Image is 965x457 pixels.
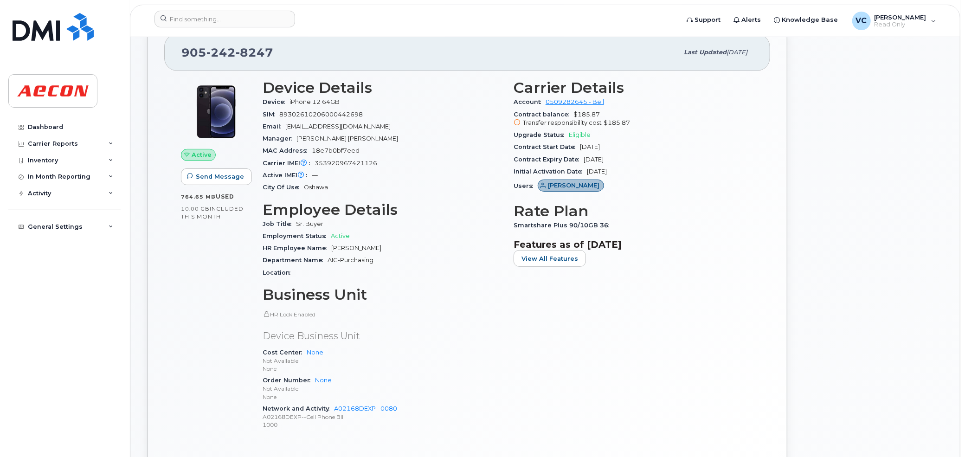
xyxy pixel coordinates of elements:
[846,12,943,30] div: Valderi Cordeiro
[192,150,212,159] span: Active
[279,111,363,118] span: 89302610206000442698
[856,15,867,26] span: VC
[263,286,502,303] h3: Business Unit
[263,421,502,429] p: 1000
[684,49,727,56] span: Last updated
[523,119,602,126] span: Transfer responsibility cost
[263,79,502,96] h3: Device Details
[514,111,573,118] span: Contract balance
[296,220,323,227] span: Sr. Buyer
[285,123,391,130] span: [EMAIL_ADDRESS][DOMAIN_NAME]
[263,310,502,318] p: HR Lock Enabled
[196,172,244,181] span: Send Message
[181,206,210,212] span: 10.00 GB
[263,413,502,421] p: A02168DEXP--Cell Phone Bill
[216,193,234,200] span: used
[289,98,340,105] span: iPhone 12 64GB
[514,156,584,163] span: Contract Expiry Date
[296,135,398,142] span: [PERSON_NAME] [PERSON_NAME]
[546,98,604,105] a: 0509282645 - Bell
[263,160,315,167] span: Carrier IMEI
[263,184,304,191] span: City Of Use
[263,147,312,154] span: MAC Address
[263,329,502,343] p: Device Business Unit
[263,377,315,384] span: Order Number
[181,45,273,59] span: 905
[334,405,397,412] a: A02168DEXP--0080
[263,172,312,179] span: Active IMEI
[263,269,295,276] span: Location
[181,205,244,220] span: included this month
[514,131,569,138] span: Upgrade Status
[263,220,296,227] span: Job Title
[263,123,285,130] span: Email
[263,111,279,118] span: SIM
[236,45,273,59] span: 8247
[206,45,236,59] span: 242
[604,119,630,126] span: $185.87
[263,257,328,264] span: Department Name
[263,393,502,401] p: None
[727,49,747,56] span: [DATE]
[263,405,334,412] span: Network and Activity
[538,182,604,189] a: [PERSON_NAME]
[584,156,604,163] span: [DATE]
[580,143,600,150] span: [DATE]
[331,232,350,239] span: Active
[548,181,600,190] span: [PERSON_NAME]
[514,182,538,189] span: Users
[875,21,926,28] span: Read Only
[307,349,323,356] a: None
[315,377,332,384] a: None
[514,222,613,229] span: Smartshare Plus 90/10GB 36
[514,79,753,96] h3: Carrier Details
[782,15,838,25] span: Knowledge Base
[331,245,381,251] span: [PERSON_NAME]
[263,245,331,251] span: HR Employee Name
[681,11,727,29] a: Support
[312,147,360,154] span: 18e7b0bf7eed
[695,15,721,25] span: Support
[768,11,845,29] a: Knowledge Base
[154,11,295,27] input: Find something...
[181,193,216,200] span: 764.65 MB
[514,250,586,267] button: View All Features
[521,254,578,263] span: View All Features
[263,232,331,239] span: Employment Status
[188,84,244,140] img: iPhone_12.jpg
[587,168,607,175] span: [DATE]
[875,13,926,21] span: [PERSON_NAME]
[263,201,502,218] h3: Employee Details
[569,131,591,138] span: Eligible
[263,135,296,142] span: Manager
[263,385,502,393] p: Not Available
[514,203,753,219] h3: Rate Plan
[742,15,761,25] span: Alerts
[328,257,373,264] span: AIC-Purchasing
[263,365,502,373] p: None
[181,168,252,185] button: Send Message
[263,357,502,365] p: Not Available
[304,184,328,191] span: Oshawa
[514,168,587,175] span: Initial Activation Date
[312,172,318,179] span: —
[263,349,307,356] span: Cost Center
[263,98,289,105] span: Device
[727,11,768,29] a: Alerts
[315,160,377,167] span: 353920967421126
[514,111,753,128] span: $185.87
[514,239,753,250] h3: Features as of [DATE]
[514,98,546,105] span: Account
[514,143,580,150] span: Contract Start Date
